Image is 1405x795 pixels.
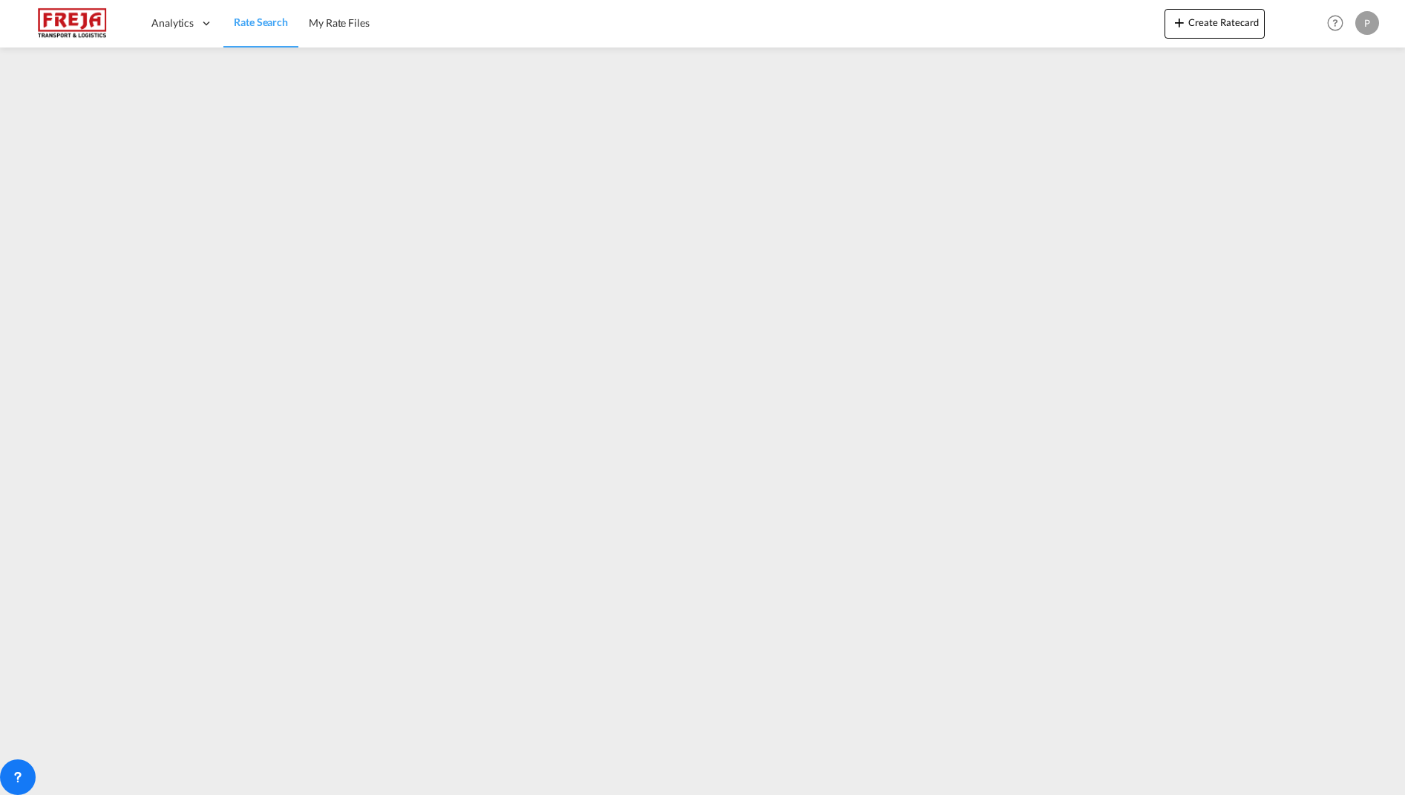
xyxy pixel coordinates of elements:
[1170,13,1188,31] md-icon: icon-plus 400-fg
[309,16,370,29] span: My Rate Files
[1355,11,1379,35] div: P
[151,16,194,30] span: Analytics
[1323,10,1355,37] div: Help
[234,16,288,28] span: Rate Search
[22,7,122,40] img: 586607c025bf11f083711d99603023e7.png
[1323,10,1348,36] span: Help
[1165,9,1265,39] button: icon-plus 400-fgCreate Ratecard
